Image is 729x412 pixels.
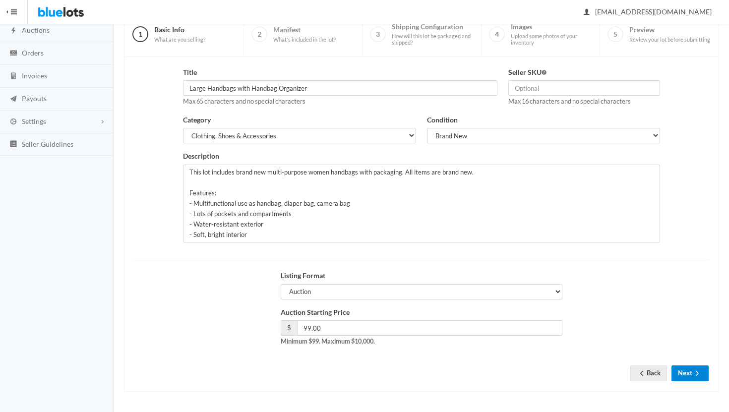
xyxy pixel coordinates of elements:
[22,26,50,34] span: Auctions
[22,117,46,125] span: Settings
[8,49,18,59] ion-icon: cash
[154,25,205,43] span: Basic Info
[8,72,18,81] ion-icon: calculator
[273,25,336,43] span: Manifest
[183,165,660,242] textarea: This lot includes brand new multi-purpose women handbags with packaging. All items are brand new....
[489,26,505,42] span: 4
[183,151,219,162] label: Description
[511,22,592,46] span: Images
[183,115,211,126] label: Category
[281,307,350,318] label: Auction Starting Price
[8,95,18,104] ion-icon: paper plane
[582,8,592,17] ion-icon: person
[281,337,375,345] strong: Minimum $99. Maximum $10,000.
[629,36,710,43] span: Review your lot before submitting
[22,49,44,57] span: Orders
[584,7,712,16] span: [EMAIL_ADDRESS][DOMAIN_NAME]
[22,71,47,80] span: Invoices
[637,369,647,379] ion-icon: arrow back
[251,26,267,42] span: 2
[671,365,709,381] button: Nextarrow forward
[132,26,148,42] span: 1
[607,26,623,42] span: 5
[281,270,325,282] label: Listing Format
[8,140,18,149] ion-icon: list box
[692,369,702,379] ion-icon: arrow forward
[508,97,631,105] small: Max 16 characters and no special characters
[22,94,47,103] span: Payouts
[508,80,660,96] input: Optional
[427,115,458,126] label: Condition
[22,140,73,148] span: Seller Guidelines
[297,320,562,336] input: 0
[183,67,197,78] label: Title
[183,80,497,96] input: e.g. North Face, Polarmax and More Women's Winter Apparel
[154,36,205,43] span: What are you selling?
[183,97,305,105] small: Max 65 characters and no special characters
[392,33,473,46] span: How will this lot be packaged and shipped?
[508,67,547,78] label: Seller SKU
[281,320,297,336] span: $
[511,33,592,46] span: Upload some photos of your inventory
[273,36,336,43] span: What's included in the lot?
[370,26,386,42] span: 3
[630,365,667,381] a: arrow backBack
[8,26,18,36] ion-icon: flash
[8,118,18,127] ion-icon: cog
[629,25,710,43] span: Preview
[392,22,473,46] span: Shipping Configuration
